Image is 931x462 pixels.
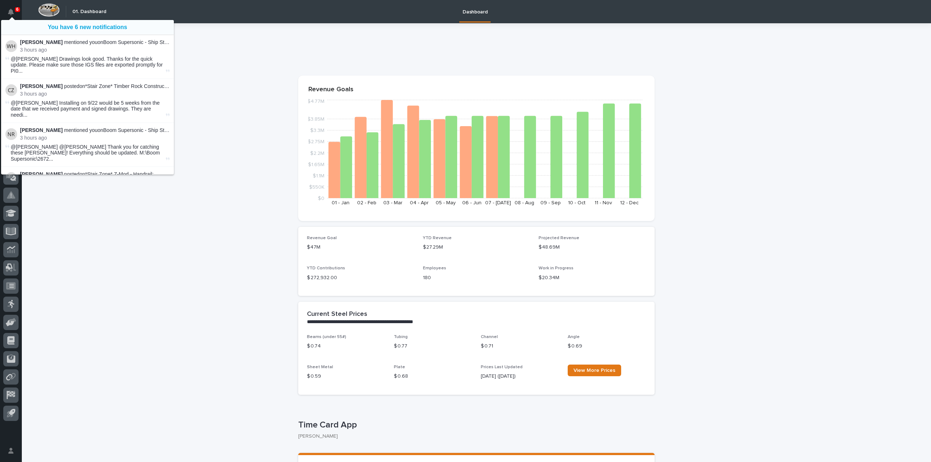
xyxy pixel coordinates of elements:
p: $27.29M [423,244,530,251]
tspan: $2.2M [310,150,324,156]
span: @[PERSON_NAME] @[PERSON_NAME] Thank you for catching these [PERSON_NAME]! Everything should be up... [11,144,164,162]
text: 02 - Feb [357,200,376,205]
p: posted on *Stair Zone* Z-Mod - Handrail : [20,171,169,177]
span: Channel [481,335,498,339]
p: $ 0.74 [307,342,385,350]
p: Time Card App [298,420,652,430]
tspan: $550K [309,184,324,189]
tspan: $4.77M [307,99,324,104]
p: $ 0.77 [394,342,472,350]
text: 04 - Apr [410,200,429,205]
span: Tubing [394,335,408,339]
text: 05 - May [436,200,456,205]
p: [DATE] ([DATE]) [481,373,559,380]
img: Cole Ziegler [5,84,17,96]
button: You have 6 new notifications [1,20,174,35]
span: @[PERSON_NAME] Installing on 9/22 would be 5 weeks from the date that we received payment and sig... [11,100,164,118]
a: View More Prices [568,365,621,376]
text: 03 - Mar [383,200,403,205]
text: 10 - Oct [568,200,586,205]
p: $47M [307,244,414,251]
img: Cole Ziegler [5,172,17,184]
text: 08 - Aug [515,200,534,205]
span: YTD Contributions [307,266,345,270]
p: $ 0.71 [481,342,559,350]
text: 07 - [DATE] [485,200,511,205]
p: $ 0.59 [307,373,385,380]
span: View More Prices [574,368,615,373]
p: mentioned you on Boom Supersonic - Ship Stair : [20,127,169,133]
p: $20.34M [539,274,646,282]
p: [PERSON_NAME] [298,433,649,439]
p: $ 0.69 [568,342,646,350]
h2: Current Steel Prices [307,310,367,318]
p: 3 hours ago [20,135,169,141]
img: Weston Hochstetler [5,40,17,52]
h2: 01. Dashboard [72,9,106,15]
tspan: $1.65M [308,162,324,167]
text: 09 - Sep [540,200,561,205]
button: Notifications [3,4,19,20]
img: Nate Rulli [5,128,17,140]
span: Projected Revenue [539,236,579,240]
p: 6 [16,7,19,12]
strong: [PERSON_NAME] [20,171,63,177]
span: Plate [394,365,405,369]
text: 01 - Jan [332,200,349,205]
span: Work in Progress [539,266,574,270]
p: posted on *Stair Zone* Timber Rock Construction - Custom Stair : [20,83,169,89]
p: 3 hours ago [20,47,169,53]
p: $48.69M [539,244,646,251]
span: Beams (under 55#) [307,335,346,339]
span: Angle [568,335,580,339]
text: 11 - Nov [595,200,612,205]
tspan: $3.85M [307,117,324,122]
strong: [PERSON_NAME] [20,83,63,89]
div: Notifications6 [9,9,19,20]
span: @[PERSON_NAME] Drawings look good. Thanks for the quick update. Please make sure those IGS files ... [11,56,164,74]
span: Employees [423,266,446,270]
span: Revenue Goal [307,236,337,240]
tspan: $1.1M [313,173,324,178]
tspan: $0 [318,196,324,201]
tspan: $2.75M [308,139,324,144]
span: Sheet Metal [307,365,333,369]
img: Workspace Logo [38,3,60,17]
strong: [PERSON_NAME] [20,39,63,45]
p: $ 272,932.00 [307,274,414,282]
text: 06 - Jun [462,200,482,205]
tspan: $3.3M [310,128,324,133]
p: Revenue Goals [308,86,644,94]
span: Prices Last Updated [481,365,523,369]
p: $ 0.68 [394,373,472,380]
text: 12 - Dec [620,200,639,205]
p: 3 hours ago [20,91,169,97]
a: You have 6 new notifications [48,24,127,31]
p: 180 [423,274,530,282]
strong: [PERSON_NAME] [20,127,63,133]
span: YTD Revenue [423,236,452,240]
p: mentioned you on Boom Supersonic - Ship Stair : [20,39,169,45]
